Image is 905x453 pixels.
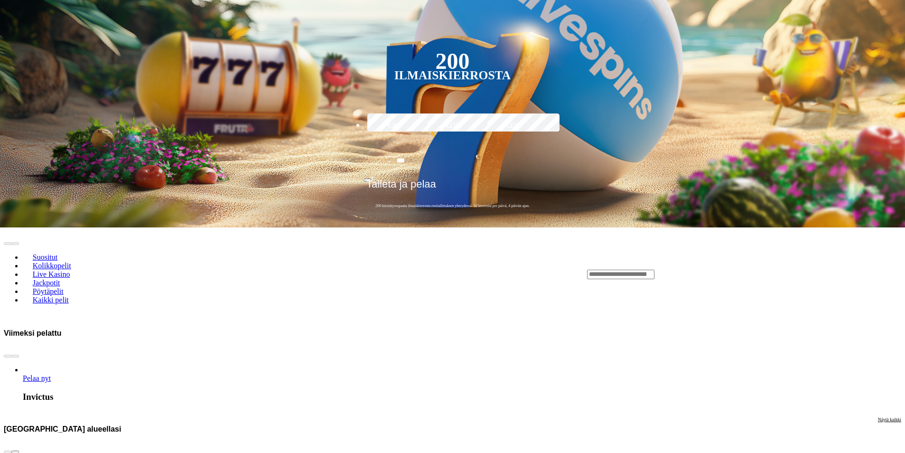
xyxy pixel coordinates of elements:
a: Kolikkopelit [23,258,81,273]
button: prev slide [4,242,11,245]
button: Talleta ja pelaa [364,178,541,198]
span: Live Kasino [29,270,74,278]
span: Jackpotit [29,279,64,287]
article: Invictus [23,366,901,402]
div: 200 [435,56,469,67]
span: Talleta ja pelaa [366,178,436,197]
span: Pöytäpelit [29,287,67,295]
a: Invictus [23,374,51,382]
header: Lobby [4,227,901,321]
span: Kaikki pelit [29,296,73,304]
h3: [GEOGRAPHIC_DATA] alueellasi [4,425,121,434]
input: Search [587,270,654,279]
a: Suositut [23,250,67,264]
span: 200 kierrätysvapaata ilmaiskierrosta ensitalletuksen yhteydessä. 50 kierrosta per päivä, 4 päivän... [364,203,541,208]
a: Live Kasino [23,267,80,281]
label: €150 [425,112,480,140]
span: € [371,175,374,181]
label: €50 [365,112,420,140]
a: Kaikki pelit [23,293,79,307]
div: Ilmaiskierrosta [394,70,511,81]
span: Suositut [29,253,61,261]
a: Näytä kaikki [878,417,901,441]
h3: Invictus [23,392,901,402]
h3: Viimeksi pelattu [4,329,62,338]
button: prev slide [4,355,11,358]
nav: Lobby [4,237,568,312]
span: € [476,152,479,161]
a: Jackpotit [23,275,70,290]
span: Pelaa nyt [23,374,51,382]
span: Kolikkopelit [29,262,75,270]
label: €250 [485,112,540,140]
a: Pöytäpelit [23,284,73,298]
span: Näytä kaikki [878,417,901,422]
button: next slide [11,242,19,245]
button: next slide [11,355,19,358]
